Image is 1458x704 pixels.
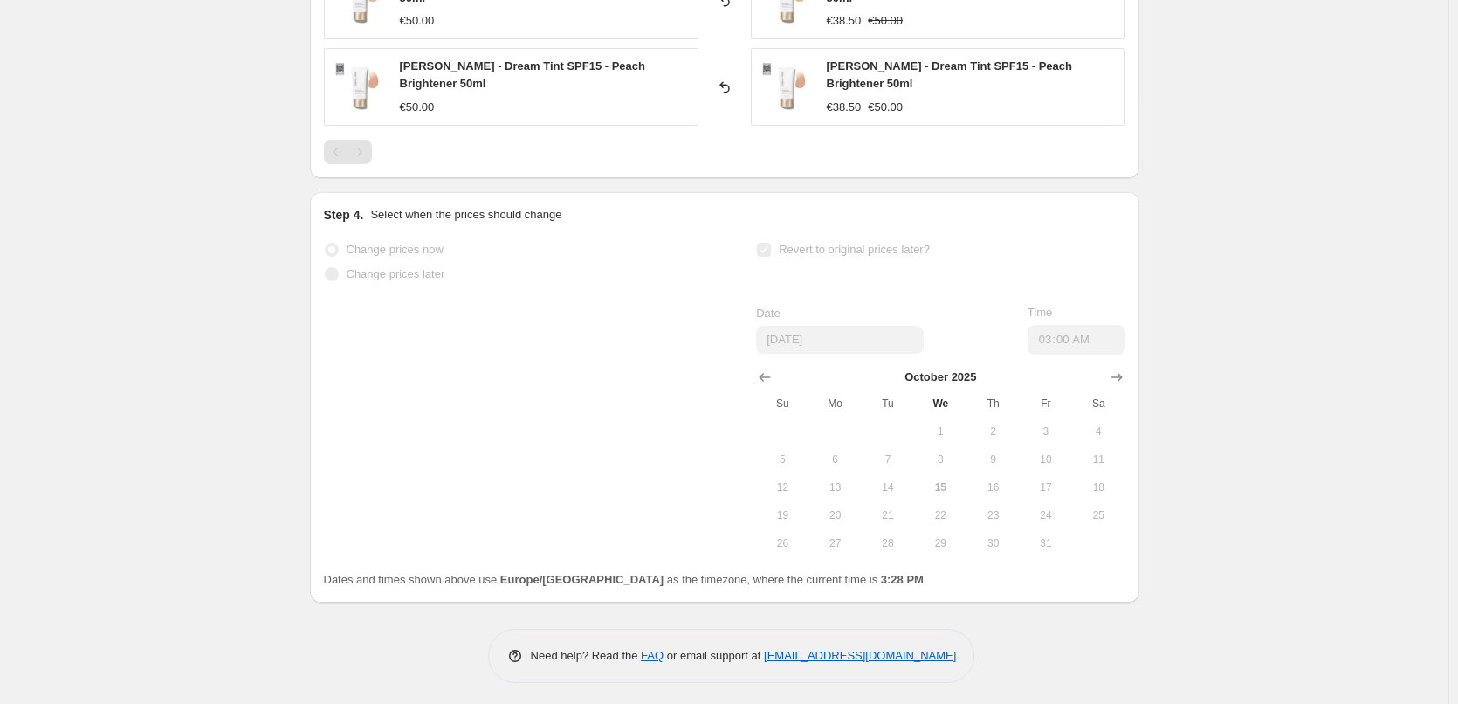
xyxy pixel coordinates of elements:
[914,445,966,473] button: Wednesday October 8 2025
[1027,397,1065,411] span: Fr
[869,536,907,550] span: 28
[827,100,862,114] span: €38.50
[1027,508,1065,522] span: 24
[756,473,808,501] button: Sunday October 12 2025
[1072,445,1124,473] button: Saturday October 11 2025
[809,529,862,557] button: Monday October 27 2025
[862,529,914,557] button: Tuesday October 28 2025
[763,397,801,411] span: Su
[763,480,801,494] span: 12
[809,473,862,501] button: Monday October 13 2025
[827,59,1073,90] span: [PERSON_NAME] - Dream Tint SPF15 - Peach Brightener 50ml
[324,573,924,586] span: Dates and times shown above use as the timezone, where the current time is
[816,508,855,522] span: 20
[1028,325,1125,355] input: 12:00
[973,397,1012,411] span: Th
[868,14,903,27] span: €50.00
[1072,473,1124,501] button: Saturday October 18 2025
[966,529,1019,557] button: Thursday October 30 2025
[756,307,780,320] span: Date
[869,508,907,522] span: 21
[816,480,855,494] span: 13
[869,452,907,466] span: 7
[756,445,808,473] button: Sunday October 5 2025
[816,397,855,411] span: Mo
[756,529,808,557] button: Sunday October 26 2025
[1072,418,1124,445] button: Saturday October 4 2025
[1079,508,1118,522] span: 25
[1020,473,1072,501] button: Friday October 17 2025
[921,480,959,494] span: 15
[973,536,1012,550] span: 30
[1020,529,1072,557] button: Friday October 31 2025
[756,326,924,354] input: 10/15/2025
[1027,536,1065,550] span: 31
[324,206,364,224] h2: Step 4.
[1079,424,1118,438] span: 4
[868,100,903,114] span: €50.00
[531,649,642,662] span: Need help? Read the
[1027,452,1065,466] span: 10
[966,418,1019,445] button: Thursday October 2 2025
[862,501,914,529] button: Tuesday October 21 2025
[1020,445,1072,473] button: Friday October 10 2025
[914,418,966,445] button: Wednesday October 1 2025
[914,390,966,418] th: Wednesday
[347,267,445,280] span: Change prices later
[921,452,959,466] span: 8
[914,501,966,529] button: Wednesday October 22 2025
[1028,306,1052,319] span: Time
[756,501,808,529] button: Sunday October 19 2025
[816,452,855,466] span: 6
[1104,365,1129,390] button: Show next month, November 2025
[809,445,862,473] button: Monday October 6 2025
[966,445,1019,473] button: Thursday October 9 2025
[763,508,801,522] span: 19
[779,243,930,256] span: Revert to original prices later?
[1079,480,1118,494] span: 18
[1072,390,1124,418] th: Saturday
[753,365,777,390] button: Show previous month, September 2025
[862,390,914,418] th: Tuesday
[1079,452,1118,466] span: 11
[370,206,561,224] p: Select when the prices should change
[973,424,1012,438] span: 2
[1020,390,1072,418] th: Friday
[881,573,924,586] b: 3:28 PM
[809,390,862,418] th: Monday
[1072,501,1124,529] button: Saturday October 25 2025
[914,529,966,557] button: Wednesday October 29 2025
[862,445,914,473] button: Tuesday October 7 2025
[921,508,959,522] span: 22
[763,536,801,550] span: 26
[763,452,801,466] span: 5
[973,480,1012,494] span: 16
[400,14,435,27] span: €50.00
[869,480,907,494] span: 14
[641,649,664,662] a: FAQ
[862,473,914,501] button: Tuesday October 14 2025
[921,536,959,550] span: 29
[966,390,1019,418] th: Thursday
[914,473,966,501] button: Today Wednesday October 15 2025
[400,59,646,90] span: [PERSON_NAME] - Dream Tint SPF15 - Peach Brightener 50ml
[664,649,764,662] span: or email support at
[1027,424,1065,438] span: 3
[347,243,444,256] span: Change prices now
[973,452,1012,466] span: 9
[966,501,1019,529] button: Thursday October 23 2025
[400,100,435,114] span: €50.00
[921,397,959,411] span: We
[324,140,372,164] nav: Pagination
[1020,418,1072,445] button: Friday October 3 2025
[816,536,855,550] span: 27
[756,390,808,418] th: Sunday
[966,473,1019,501] button: Thursday October 16 2025
[1027,480,1065,494] span: 17
[334,61,386,114] img: jane-iredale-dream-tint-spf15-peach-brightener-50ml-443697_80x.png
[809,501,862,529] button: Monday October 20 2025
[760,61,813,114] img: jane-iredale-dream-tint-spf15-peach-brightener-50ml-443697_80x.png
[869,397,907,411] span: Tu
[1020,501,1072,529] button: Friday October 24 2025
[500,573,664,586] b: Europe/[GEOGRAPHIC_DATA]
